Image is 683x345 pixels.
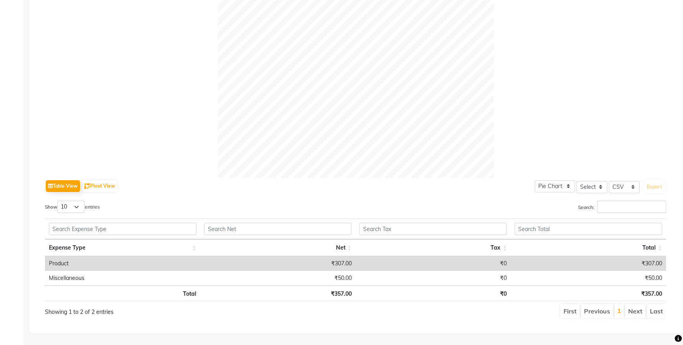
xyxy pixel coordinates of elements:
[84,183,90,189] img: pivot.png
[45,303,297,316] div: Showing 1 to 2 of 2 entries
[359,223,507,235] input: Search Tax
[355,285,511,301] th: ₹0
[45,201,100,213] label: Show entries
[511,271,666,285] td: ₹50.00
[45,239,200,256] th: Expense Type: activate to sort column ascending
[49,223,196,235] input: Search Expense Type
[200,256,356,271] td: ₹307.00
[617,307,621,315] a: 1
[356,271,511,285] td: ₹0
[644,180,665,194] button: Export
[511,256,666,271] td: ₹307.00
[45,256,200,271] td: Product
[356,256,511,271] td: ₹0
[46,180,80,192] button: Table View
[45,285,200,301] th: Total
[204,223,352,235] input: Search Net
[200,285,356,301] th: ₹357.00
[597,201,666,213] input: Search:
[200,271,356,285] td: ₹50.00
[355,239,511,256] th: Tax: activate to sort column ascending
[82,180,117,192] button: Pivot View
[200,239,356,256] th: Net: activate to sort column ascending
[57,201,85,213] select: Showentries
[578,201,666,213] label: Search:
[45,271,200,285] td: Miscellaneous
[511,239,666,256] th: Total: activate to sort column ascending
[515,223,662,235] input: Search Total
[511,285,666,301] th: ₹357.00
